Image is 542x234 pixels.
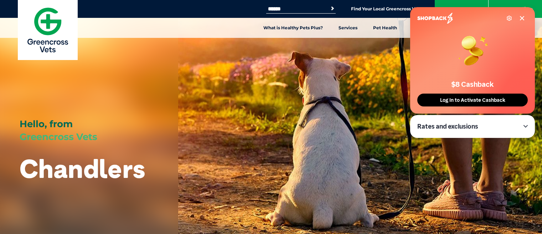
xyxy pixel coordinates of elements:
[331,18,365,38] a: Services
[405,18,446,38] a: Pet Articles
[365,18,405,38] a: Pet Health
[20,154,145,183] h1: Chandlers
[20,131,97,143] span: Greencross Vets
[329,5,336,12] button: Search
[20,118,73,130] span: Hello, from
[255,18,331,38] a: What is Healthy Pets Plus?
[351,6,419,12] a: Find Your Local Greencross Vet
